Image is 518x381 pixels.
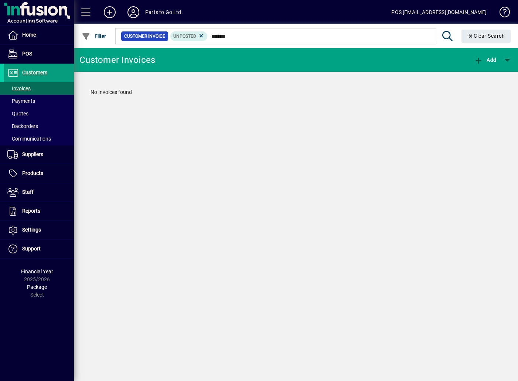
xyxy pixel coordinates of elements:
a: Suppliers [4,145,74,164]
span: Suppliers [22,151,43,157]
button: Clear [461,30,511,43]
span: Payments [7,98,35,104]
div: POS [EMAIL_ADDRESS][DOMAIN_NAME] [391,6,487,18]
div: No Invoices found [83,81,509,104]
a: Communications [4,132,74,145]
span: Customer Invoice [124,33,165,40]
mat-chip: Customer Invoice Status: Unposted [170,31,208,41]
a: Home [4,26,74,44]
a: Payments [4,95,74,107]
a: Reports [4,202,74,220]
span: Backorders [7,123,38,129]
a: Backorders [4,120,74,132]
span: Home [22,32,36,38]
span: Products [22,170,43,176]
span: POS [22,51,32,57]
span: Settings [22,227,41,233]
span: Unposted [173,34,196,39]
span: Clear Search [467,33,505,39]
div: Customer Invoices [79,54,155,66]
a: Quotes [4,107,74,120]
a: Products [4,164,74,183]
button: Profile [122,6,145,19]
span: Customers [22,70,47,75]
button: Filter [80,30,108,43]
span: Package [27,284,47,290]
div: Parts to Go Ltd. [145,6,183,18]
a: Staff [4,183,74,202]
span: Staff [22,189,34,195]
span: Filter [82,33,106,39]
a: POS [4,45,74,63]
span: Communications [7,136,51,142]
span: Support [22,246,41,252]
span: Reports [22,208,40,214]
a: Knowledge Base [494,1,509,26]
span: Financial Year [21,269,53,274]
a: Support [4,240,74,258]
span: Add [474,57,496,63]
button: Add [472,53,498,67]
span: Quotes [7,111,28,117]
a: Settings [4,221,74,239]
a: Invoices [4,82,74,95]
button: Add [98,6,122,19]
span: Invoices [7,85,31,91]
